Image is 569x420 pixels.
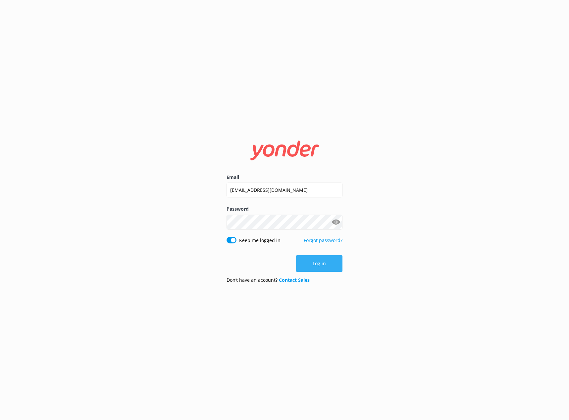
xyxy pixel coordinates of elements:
label: Password [227,205,342,213]
button: Log in [296,255,342,272]
label: Keep me logged in [239,237,281,244]
p: Don’t have an account? [227,276,310,284]
label: Email [227,174,342,181]
a: Forgot password? [304,237,342,243]
button: Show password [329,215,342,229]
a: Contact Sales [279,277,310,283]
input: user@emailaddress.com [227,183,342,197]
